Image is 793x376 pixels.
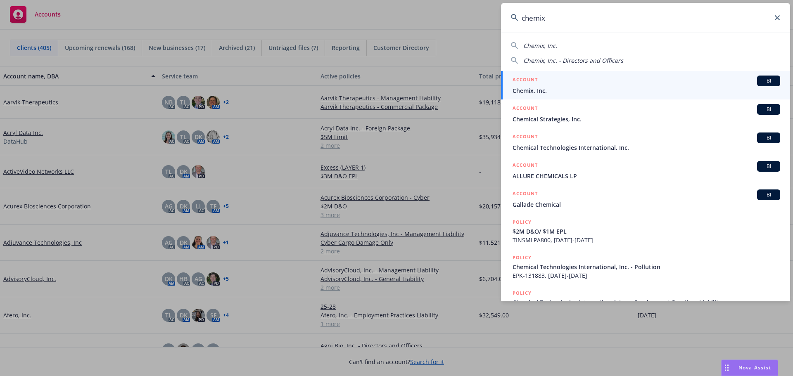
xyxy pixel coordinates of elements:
a: POLICYChemical Technologies International, Inc. - Employment Practices Liability [501,284,790,320]
a: ACCOUNTBIChemical Strategies, Inc. [501,99,790,128]
input: Search... [501,3,790,33]
a: POLICY$2M D&O/ $1M EPLTINSMLPA800, [DATE]-[DATE] [501,213,790,249]
span: Chemical Technologies International, Inc. - Pollution [513,262,780,271]
div: Drag to move [722,360,732,376]
span: Chemical Technologies International, Inc. [513,143,780,152]
span: Chemix, Inc. [523,42,557,50]
a: ACCOUNTBIGallade Chemical [501,185,790,213]
span: BI [760,106,777,113]
h5: ACCOUNT [513,161,538,171]
span: ALLURE CHEMICALS LP [513,172,780,180]
h5: ACCOUNT [513,189,538,199]
a: ACCOUNTBIChemix, Inc. [501,71,790,99]
h5: ACCOUNT [513,104,538,114]
h5: POLICY [513,289,532,297]
span: Chemical Technologies International, Inc. - Employment Practices Liability [513,298,780,307]
span: BI [760,77,777,85]
button: Nova Assist [721,359,778,376]
span: $2M D&O/ $1M EPL [513,227,780,236]
span: BI [760,191,777,199]
span: Chemical Strategies, Inc. [513,115,780,123]
h5: POLICY [513,253,532,262]
span: Gallade Chemical [513,200,780,209]
span: Chemix, Inc. - Directors and Officers [523,57,623,64]
a: POLICYChemical Technologies International, Inc. - PollutionEPK-131883, [DATE]-[DATE] [501,249,790,284]
span: Nova Assist [738,364,771,371]
h5: ACCOUNT [513,76,538,85]
span: BI [760,163,777,170]
span: TINSMLPA800, [DATE]-[DATE] [513,236,780,244]
h5: ACCOUNT [513,132,538,142]
a: ACCOUNTBIALLURE CHEMICALS LP [501,156,790,185]
span: Chemix, Inc. [513,86,780,95]
span: EPK-131883, [DATE]-[DATE] [513,271,780,280]
a: ACCOUNTBIChemical Technologies International, Inc. [501,128,790,156]
span: BI [760,134,777,142]
h5: POLICY [513,218,532,226]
